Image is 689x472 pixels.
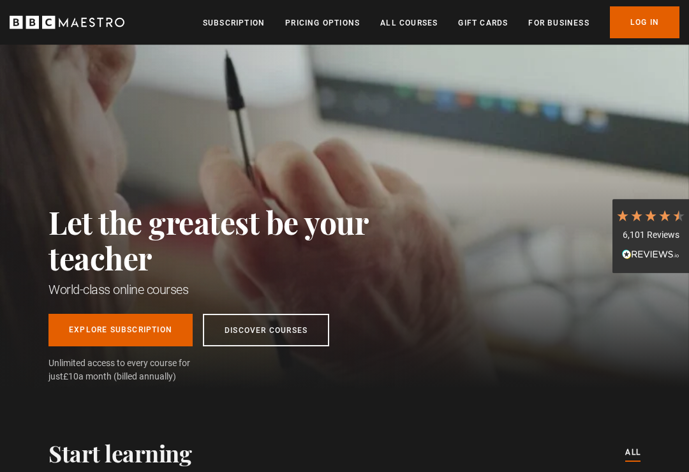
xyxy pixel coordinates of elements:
[203,17,265,29] a: Subscription
[458,17,508,29] a: Gift Cards
[48,281,425,299] h1: World-class online courses
[616,229,686,242] div: 6,101 Reviews
[203,314,329,346] a: Discover Courses
[528,17,589,29] a: For business
[203,6,679,38] nav: Primary
[48,204,425,276] h2: Let the greatest be your teacher
[612,199,689,273] div: 6,101 ReviewsRead All Reviews
[616,209,686,223] div: 4.7 Stars
[285,17,360,29] a: Pricing Options
[48,314,193,346] a: Explore Subscription
[616,248,686,263] div: Read All Reviews
[380,17,438,29] a: All Courses
[622,249,679,258] img: REVIEWS.io
[610,6,679,38] a: Log In
[48,357,221,383] span: Unlimited access to every course for just a month (billed annually)
[10,13,124,32] svg: BBC Maestro
[63,371,78,381] span: £10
